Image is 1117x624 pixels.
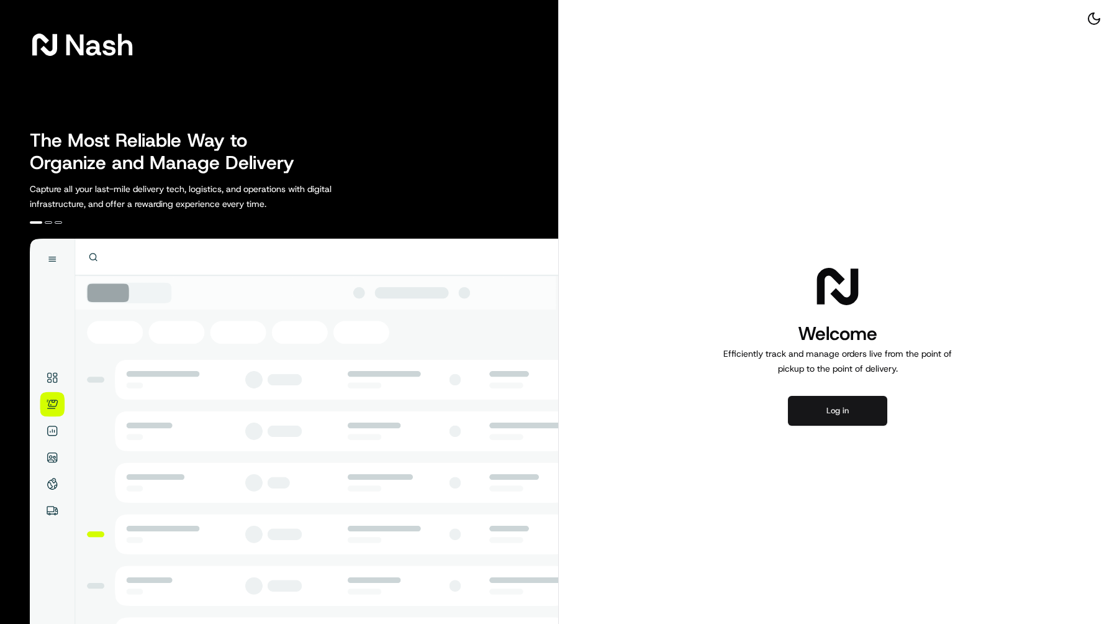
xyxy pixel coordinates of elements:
p: Efficiently track and manage orders live from the point of pickup to the point of delivery. [718,346,957,376]
p: Capture all your last-mile delivery tech, logistics, and operations with digital infrastructure, ... [30,181,387,211]
span: Nash [65,32,133,57]
button: Log in [788,396,887,426]
h2: The Most Reliable Way to Organize and Manage Delivery [30,129,308,174]
h1: Welcome [718,321,957,346]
